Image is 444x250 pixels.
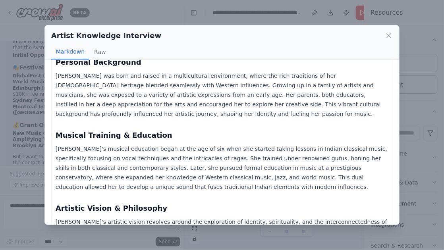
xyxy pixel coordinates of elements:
h3: Personal Background [56,57,388,68]
h3: Musical Training & Education [56,130,388,141]
h2: Artist Knowledge Interview [51,30,162,41]
button: Markdown [51,44,89,60]
h3: Artistic Vision & Philosophy [56,203,388,214]
p: [PERSON_NAME] was born and raised in a multicultural environment, where the rich traditions of he... [56,71,388,119]
p: [PERSON_NAME]'s musical education began at the age of six when she started taking lessons in Indi... [56,144,388,192]
button: Raw [89,44,110,60]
